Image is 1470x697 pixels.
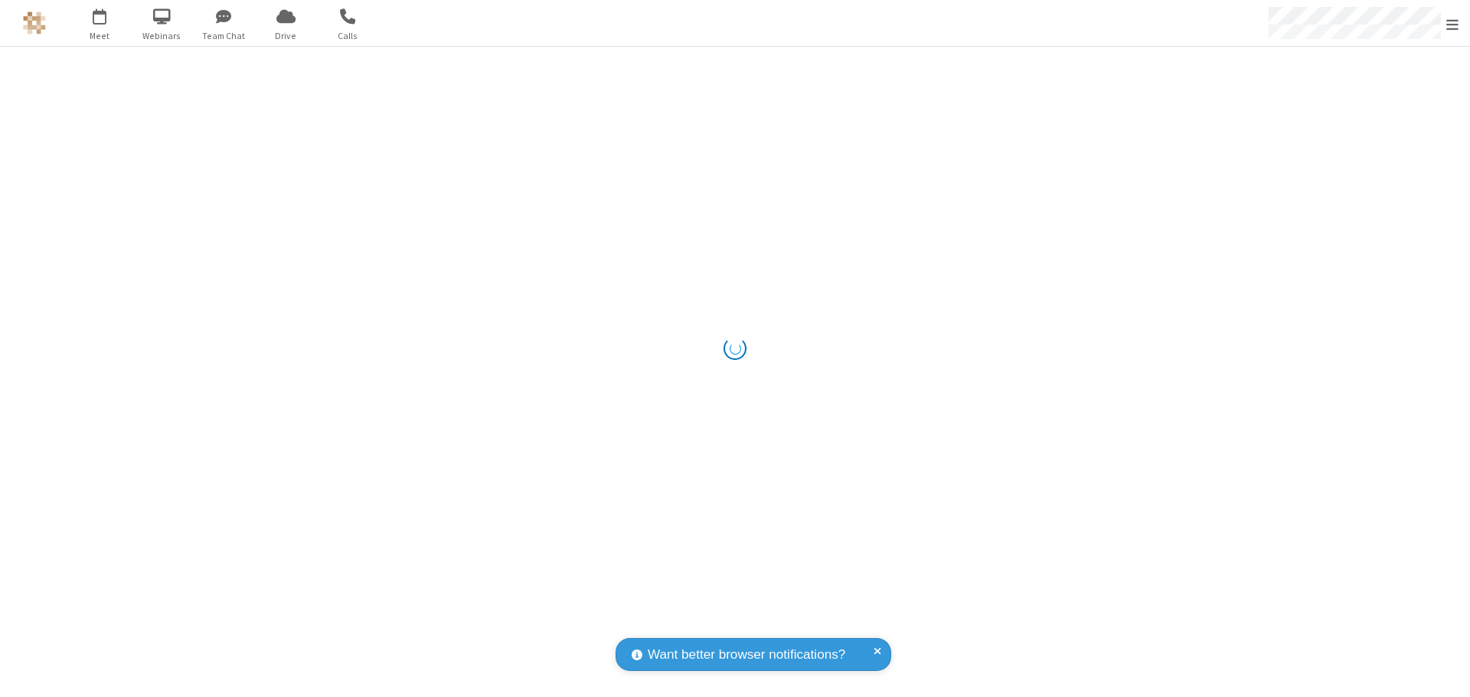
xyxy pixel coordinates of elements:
[23,11,46,34] img: QA Selenium DO NOT DELETE OR CHANGE
[133,29,191,43] span: Webinars
[648,645,845,665] span: Want better browser notifications?
[195,29,253,43] span: Team Chat
[319,29,377,43] span: Calls
[257,29,315,43] span: Drive
[71,29,129,43] span: Meet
